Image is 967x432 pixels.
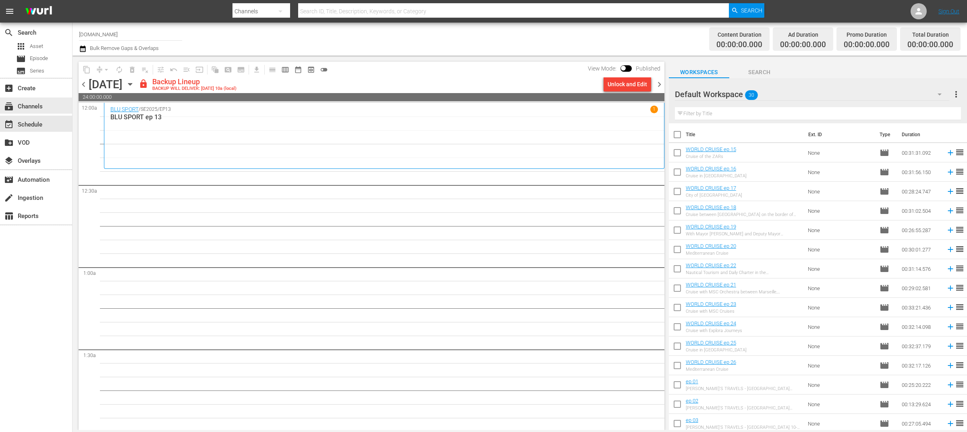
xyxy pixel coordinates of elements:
[716,40,762,50] span: 00:00:00.000
[805,298,876,317] td: None
[653,106,656,112] p: 1
[686,146,736,152] a: WORLD CRUISE ep 15
[16,42,26,51] span: Asset
[899,162,943,182] td: 00:31:56.150
[16,66,26,76] span: Series
[4,83,14,93] span: Create
[897,123,945,146] th: Duration
[4,193,14,203] span: Ingestion
[126,63,139,76] span: Select an event to delete
[955,206,965,215] span: reorder
[805,356,876,375] td: None
[110,106,139,112] a: BLU SPORT
[946,168,955,177] svg: Add to Schedule
[686,328,742,333] div: Cruise with Explora Journeys
[805,240,876,259] td: None
[247,62,263,77] span: Download as CSV
[716,29,762,40] div: Content Duration
[899,375,943,395] td: 00:25:20.222
[899,395,943,414] td: 00:13:29.624
[4,138,14,147] span: VOD
[899,259,943,278] td: 00:31:14.576
[938,8,959,15] a: Sign Out
[620,65,626,71] span: Toggle to switch from Published to Draft view.
[686,282,736,288] a: WORLD CRUISE ep 21
[899,278,943,298] td: 00:29:02.581
[880,361,889,370] span: Episode
[955,418,965,428] span: reorder
[899,182,943,201] td: 00:28:24.747
[946,245,955,254] svg: Add to Schedule
[946,206,955,215] svg: Add to Schedule
[167,63,180,76] span: Revert to Primary Episode
[686,193,742,198] div: City of [GEOGRAPHIC_DATA]
[955,380,965,389] span: reorder
[955,147,965,157] span: reorder
[955,322,965,331] span: reorder
[151,62,167,77] span: Customize Events
[951,85,961,104] button: more_vert
[30,42,43,50] span: Asset
[899,356,943,375] td: 00:32:17.126
[686,347,747,353] div: Cruise in [GEOGRAPHIC_DATA]
[955,302,965,312] span: reorder
[955,283,965,293] span: reorder
[222,63,234,76] span: Create Search Block
[880,264,889,274] span: Episode
[686,224,736,230] a: WORLD CRUISE ep 19
[141,106,160,112] p: SE2025 /
[152,86,237,91] div: BACKUP WILL DELIVER: [DATE] 10a (local)
[880,380,889,390] span: Episode
[955,186,965,196] span: reorder
[5,6,15,16] span: menu
[160,106,171,112] p: EP13
[880,148,889,158] span: Episode
[686,386,801,391] div: [PERSON_NAME]'S TRAVELS - [GEOGRAPHIC_DATA] [GEOGRAPHIC_DATA]
[89,78,122,91] div: [DATE]
[307,66,315,74] span: preview_outlined
[946,419,955,428] svg: Add to Schedule
[899,336,943,356] td: 00:32:37.179
[686,425,801,430] div: [PERSON_NAME]'S TRAVELS - [GEOGRAPHIC_DATA] 10-day itinerary
[899,143,943,162] td: 00:31:31.092
[93,63,113,76] span: Remove Gaps & Overlaps
[805,375,876,395] td: None
[880,225,889,235] span: Episode
[686,378,698,384] a: ep 01
[955,360,965,370] span: reorder
[805,395,876,414] td: None
[305,63,317,76] span: View Backup
[805,336,876,356] td: None
[292,63,305,76] span: Month Calendar View
[180,63,193,76] span: Fill episodes with ad slates
[880,283,889,293] span: Episode
[4,28,14,37] span: Search
[79,93,664,101] span: 24:00:00.000
[880,419,889,428] span: Episode
[686,204,736,210] a: WORLD CRUISE ep 18
[686,185,736,191] a: WORLD CRUISE ep 17
[946,148,955,157] svg: Add to Schedule
[16,54,26,64] span: Episode
[899,220,943,240] td: 00:26:55.287
[675,83,950,106] div: Default Workspace
[281,66,289,74] span: calendar_view_week_outlined
[955,244,965,254] span: reorder
[955,167,965,177] span: reorder
[686,173,747,179] div: Cruise in [GEOGRAPHIC_DATA]
[946,361,955,370] svg: Add to Schedule
[686,123,804,146] th: Title
[89,45,159,51] span: Bulk Remove Gaps & Overlaps
[844,29,890,40] div: Promo Duration
[946,400,955,409] svg: Add to Schedule
[899,317,943,336] td: 00:32:14.098
[844,40,890,50] span: 00:00:00.000
[805,162,876,182] td: None
[880,245,889,254] span: Episode
[686,398,698,404] a: ep 02
[907,29,953,40] div: Total Duration
[899,201,943,220] td: 00:31:02.504
[951,89,961,99] span: more_vert
[955,264,965,273] span: reorder
[139,106,141,112] p: /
